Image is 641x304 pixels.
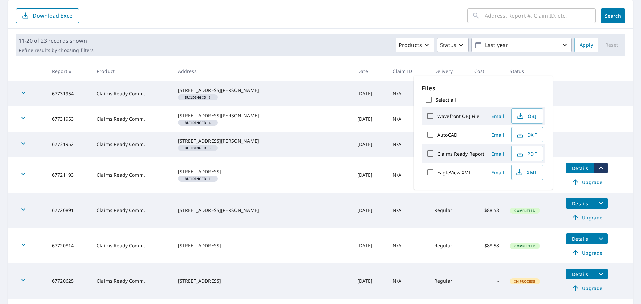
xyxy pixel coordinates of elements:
[469,263,504,299] td: -
[437,150,485,157] label: Claims Ready Report
[511,127,543,142] button: DXF
[352,132,387,157] td: [DATE]
[47,81,91,106] td: 67731954
[437,38,469,52] button: Status
[352,263,387,299] td: [DATE]
[47,193,91,228] td: 67720891
[352,157,387,193] td: [DATE]
[570,284,604,292] span: Upgrade
[387,157,429,193] td: N/A
[178,138,347,144] div: [STREET_ADDRESS][PERSON_NAME]
[490,132,506,138] span: Email
[387,228,429,263] td: N/A
[485,6,596,25] input: Address, Report #, Claim ID, etc.
[601,8,625,23] button: Search
[47,157,91,193] td: 67721193
[594,163,608,173] button: filesDropdownBtn-67721193
[516,149,537,158] span: PDF
[487,167,509,178] button: Email
[566,269,594,279] button: detailsBtn-67720625
[387,263,429,299] td: N/A
[482,39,561,51] p: Last year
[594,269,608,279] button: filesDropdownBtn-67720625
[566,212,608,223] a: Upgrade
[91,193,173,228] td: Claims Ready Comm.
[16,8,79,23] button: Download Excel
[33,12,74,19] p: Download Excel
[566,283,608,293] a: Upgrade
[178,112,347,119] div: [STREET_ADDRESS][PERSON_NAME]
[91,132,173,157] td: Claims Ready Comm.
[511,108,543,124] button: OBJ
[352,228,387,263] td: [DATE]
[429,228,469,263] td: Regular
[566,233,594,244] button: detailsBtn-67720814
[181,121,215,124] span: 4
[185,146,206,150] em: Building ID
[490,113,506,119] span: Email
[570,271,590,277] span: Details
[516,112,537,120] span: OBJ
[566,198,594,209] button: detailsBtn-67720891
[511,146,543,161] button: PDF
[437,169,471,176] label: EagleView XML
[47,61,91,81] th: Report #
[490,150,506,157] span: Email
[469,61,504,81] th: Cost
[504,61,561,81] th: Status
[574,38,598,52] button: Apply
[181,96,215,99] span: 5
[510,279,539,284] span: In Process
[566,247,608,258] a: Upgrade
[594,198,608,209] button: filesDropdownBtn-67720891
[91,228,173,263] td: Claims Ready Comm.
[511,165,543,180] button: XML
[437,113,479,119] label: Wavefront OBJ File
[352,81,387,106] td: [DATE]
[487,148,509,159] button: Email
[570,213,604,221] span: Upgrade
[352,193,387,228] td: [DATE]
[566,177,608,187] a: Upgrade
[352,106,387,132] td: [DATE]
[352,61,387,81] th: Date
[510,244,539,248] span: Completed
[91,263,173,299] td: Claims Ready Comm.
[570,236,590,242] span: Details
[91,81,173,106] td: Claims Ready Comm.
[437,132,457,138] label: AutoCAD
[487,130,509,140] button: Email
[387,132,429,157] td: N/A
[440,41,456,49] p: Status
[178,168,347,175] div: [STREET_ADDRESS]
[178,87,347,94] div: [STREET_ADDRESS][PERSON_NAME]
[570,178,604,186] span: Upgrade
[387,61,429,81] th: Claim ID
[47,132,91,157] td: 67731952
[594,233,608,244] button: filesDropdownBtn-67720814
[387,81,429,106] td: N/A
[387,106,429,132] td: N/A
[181,177,215,180] span: 1
[47,228,91,263] td: 67720814
[399,41,422,49] p: Products
[570,249,604,257] span: Upgrade
[47,263,91,299] td: 67720625
[469,193,504,228] td: $88.58
[516,168,537,176] span: XML
[606,13,620,19] span: Search
[487,111,509,121] button: Email
[490,169,506,176] span: Email
[570,200,590,207] span: Details
[580,41,593,49] span: Apply
[469,228,504,263] td: $88.58
[185,177,206,180] em: Building ID
[19,47,94,53] p: Refine results by choosing filters
[181,146,215,150] span: 3
[471,38,572,52] button: Last year
[516,131,537,139] span: DXF
[91,61,173,81] th: Product
[387,193,429,228] td: N/A
[178,242,347,249] div: [STREET_ADDRESS]
[429,263,469,299] td: Regular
